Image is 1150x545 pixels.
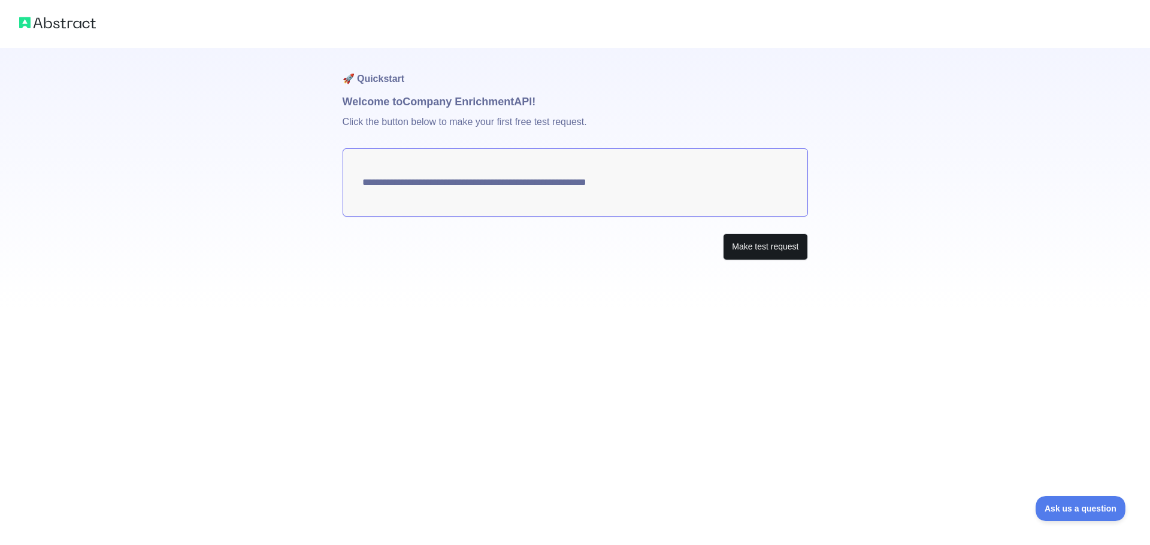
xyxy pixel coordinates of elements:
button: Make test request [723,233,807,260]
h1: 🚀 Quickstart [343,48,808,93]
img: Abstract logo [19,14,96,31]
iframe: Toggle Customer Support [1036,496,1126,521]
h1: Welcome to Company Enrichment API! [343,93,808,110]
p: Click the button below to make your first free test request. [343,110,808,148]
